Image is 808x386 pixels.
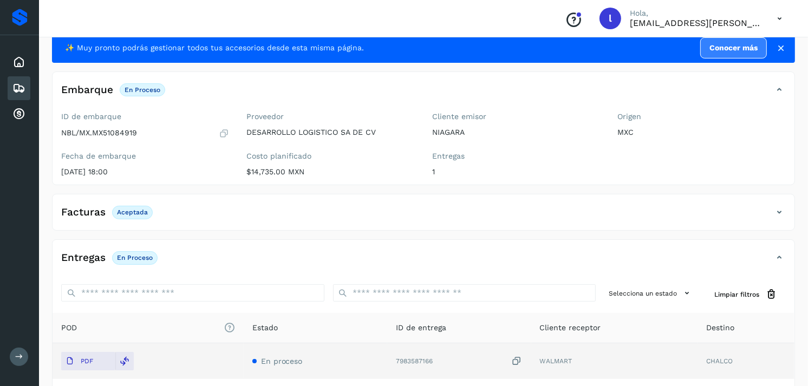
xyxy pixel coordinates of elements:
[61,152,230,161] label: Fecha de embarque
[252,322,278,333] span: Estado
[700,37,767,58] a: Conocer más
[53,248,794,276] div: EntregasEn proceso
[618,128,786,137] p: MXC
[247,167,415,176] p: $14,735.00 MXN
[540,322,601,333] span: Cliente receptor
[531,343,698,379] td: WALMART
[432,128,601,137] p: NIAGARA
[396,356,523,367] div: 7983587166
[81,357,93,365] p: PDF
[247,112,415,121] label: Proveedor
[61,167,230,176] p: [DATE] 18:00
[53,203,794,230] div: FacturasAceptada
[115,352,134,370] div: Reemplazar POD
[707,322,735,333] span: Destino
[65,42,364,54] span: ✨ Muy pronto podrás gestionar todos tus accesorios desde esta misma página.
[630,18,760,28] p: lauraamalia.castillo@xpertal.com
[61,322,235,333] span: POD
[61,252,106,264] h4: Entregas
[117,254,153,261] p: En proceso
[604,284,697,302] button: Selecciona un estado
[117,208,148,216] p: Aceptada
[432,152,601,161] label: Entregas
[8,102,30,126] div: Cuentas por cobrar
[61,206,106,219] h4: Facturas
[8,76,30,100] div: Embarques
[61,112,230,121] label: ID de embarque
[61,84,113,96] h4: Embarque
[8,50,30,74] div: Inicio
[432,167,601,176] p: 1
[396,322,446,333] span: ID de entrega
[630,9,760,18] p: Hola,
[125,86,160,94] p: En proceso
[61,128,137,138] p: NBL/MX.MX51084919
[53,81,794,108] div: EmbarqueEn proceso
[618,112,786,121] label: Origen
[261,357,303,365] span: En proceso
[432,112,601,121] label: Cliente emisor
[61,352,115,370] button: PDF
[698,343,794,379] td: CHALCO
[247,152,415,161] label: Costo planificado
[706,284,786,304] button: Limpiar filtros
[247,128,415,137] p: DESARROLLO LOGISTICO SA DE CV
[714,290,759,299] span: Limpiar filtros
